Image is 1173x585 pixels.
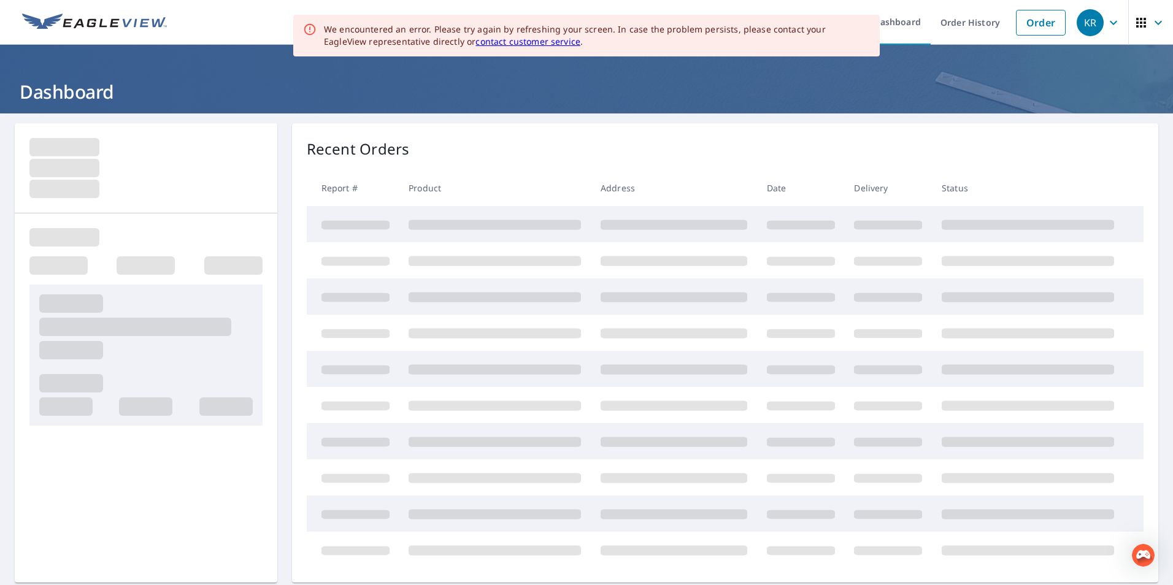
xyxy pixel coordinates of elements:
[307,138,410,160] p: Recent Orders
[757,170,845,206] th: Date
[591,170,757,206] th: Address
[324,23,870,48] div: We encountered an error. Please try again by refreshing your screen. In case the problem persists...
[307,170,399,206] th: Report #
[1077,9,1104,36] div: KR
[1016,10,1066,36] a: Order
[399,170,591,206] th: Product
[844,170,932,206] th: Delivery
[15,79,1158,104] h1: Dashboard
[22,13,167,32] img: EV Logo
[932,170,1124,206] th: Status
[475,36,580,47] a: contact customer service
